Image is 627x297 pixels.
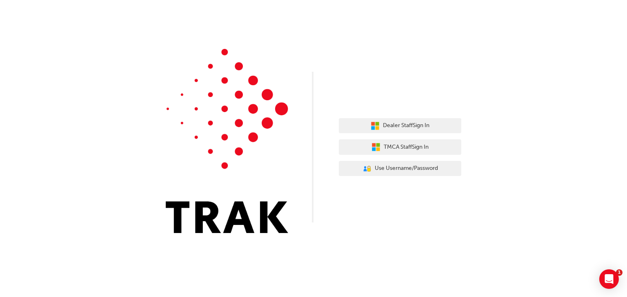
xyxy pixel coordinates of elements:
span: 1 [616,269,623,276]
div: Open Intercom Messenger [599,269,619,289]
button: TMCA StaffSign In [339,139,461,155]
img: Trak [166,49,288,233]
button: Use Username/Password [339,161,461,176]
span: TMCA Staff Sign In [384,143,429,152]
span: Use Username/Password [375,164,438,173]
span: Dealer Staff Sign In [383,121,429,130]
button: Dealer StaffSign In [339,118,461,134]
